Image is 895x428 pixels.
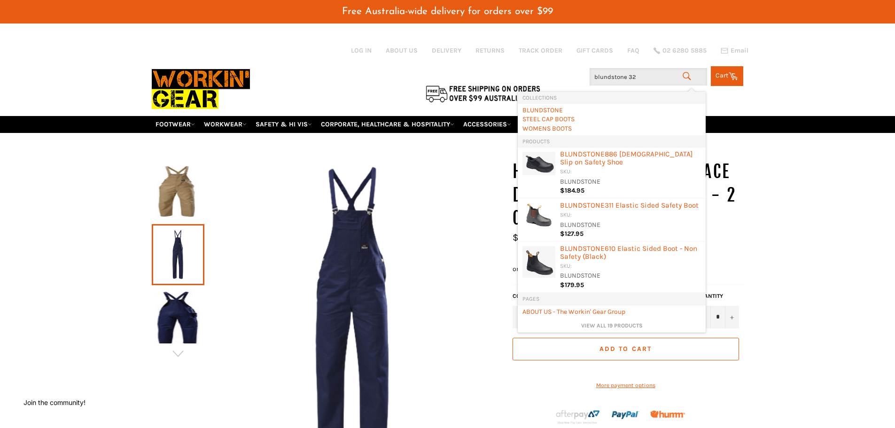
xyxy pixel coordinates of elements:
b: BLUNDSTONE [560,244,605,253]
div: 610 Elastic Sided Boot - Non Safety (Black) [560,245,701,262]
a: FAQ [627,46,639,55]
img: 311_Blundstone_200x.png [522,203,555,228]
img: Afterpay-Logo-on-dark-bg_large.png [555,409,601,425]
button: Join the community! [23,398,86,406]
b: BLUNDSTONE [560,201,605,210]
span: 02 6280 5885 [662,47,707,54]
a: View all 19 products [522,322,701,330]
li: Products: BLUNDSTONE 886 Ladies Slip on Safety Shoe [518,147,706,198]
a: GIFT CARDS [576,46,613,55]
li: Collections: STEEL CAP BOOTS [518,115,706,124]
li: Pages: ABOUT US - The Workin' Gear Group [518,305,706,319]
input: Search [590,68,707,86]
a: More payment options [513,381,739,389]
a: ABOUT US [386,46,418,55]
li: Products: BLUNDSTONE 610 Elastic Sided Boot - Non Safety (Black) [518,241,706,293]
img: Flat $9.95 shipping Australia wide [424,84,542,103]
li: Products [518,135,706,148]
img: HARD YAKKA Bib and Brace Drill Overall (Y01010) - 2 Colours - Workin' Gear [156,292,200,343]
li: Collections: BLUNDSTONE [518,103,706,115]
div: BLUNDSTONE [560,271,701,281]
a: Log in [351,47,372,54]
img: HARD YAKKA Bib and Brace Drill Overall (Y01010) - 2 Colours - Workin' Gear [156,166,200,218]
b: BLUNDSTONE [560,150,605,158]
li: Collections [518,92,706,104]
b: BLUNDSTONE [522,106,563,114]
a: ABOUT US - The Workin' Gear Group [522,307,701,316]
a: DELIVERY [432,46,461,55]
a: SAFETY & HI VIS [252,116,316,132]
span: Email [731,47,748,54]
div: 311 Elastic Sided Safety Boot [560,202,701,211]
span: Free Australia-wide delivery for orders over $99 [342,7,553,16]
a: STEEL CAP BOOTS [522,115,701,124]
span: Add to Cart [599,345,652,353]
div: BLUNDSTONE [560,220,701,230]
a: FOOTWEAR [152,116,199,132]
span: $127.95 [560,230,584,238]
a: WOMENS BOOTS [522,124,701,133]
label: Color [513,292,600,300]
button: Increase item quantity by one [725,306,739,328]
a: Email [721,47,748,54]
span: $184.95 [560,187,584,195]
span: $75.00 [513,232,541,243]
li: View All [518,319,706,333]
button: Add to Cart [513,338,739,360]
li: Collections: WOMENS BOOTS [518,124,706,135]
div: 886 [DEMOGRAPHIC_DATA] Slip on Safety Shoe [560,150,701,168]
img: Humm_core_logo_RGB-01_300x60px_small_195d8312-4386-4de7-b182-0ef9b6303a37.png [650,411,685,418]
h1: HARD YAKKA Bib and Brace Drill Overall (Y01010) - 2 Colours [513,160,744,230]
div: SKU: [560,211,701,220]
img: Workin Gear leaders in Workwear, Safety Boots, PPE, Uniforms. Australia's No.1 in Workwear [152,62,250,116]
a: ACCESSORIES [459,116,515,132]
li: Pages [518,293,706,305]
a: RETURNS [475,46,505,55]
img: 610Black_200x.jpg [522,246,555,278]
a: CORPORATE, HEALTHCARE & HOSPITALITY [317,116,458,132]
span: $179.95 [560,281,584,289]
a: 02 6280 5885 [654,47,707,54]
li: Products: BLUNDSTONE 311 Elastic Sided Safety Boot [518,198,706,241]
a: WORKWEAR [200,116,250,132]
a: TRACK ORDER [519,46,562,55]
a: Cart [711,66,743,86]
div: SKU: [560,262,701,271]
label: Quantity [697,292,739,300]
div: BLUNDSTONE [560,177,701,187]
a: RE-WORKIN' GEAR [516,116,580,132]
div: SKU: [560,168,701,177]
img: Blundstone886blackslipon_200x.jpg [522,152,555,175]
